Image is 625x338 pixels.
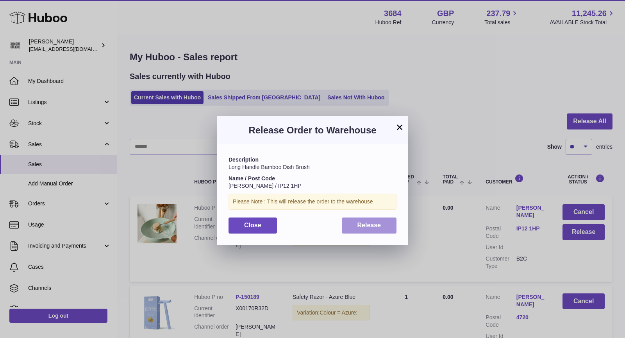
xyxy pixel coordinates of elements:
button: Release [342,218,397,234]
strong: Description [229,156,259,163]
span: [PERSON_NAME] / IP12 1HP [229,183,302,189]
h3: Release Order to Warehouse [229,124,396,137]
div: Please Note : This will release the order to the warehouse [229,194,396,210]
span: Close [244,222,261,228]
button: × [395,122,404,132]
strong: Name / Post Code [229,175,275,182]
button: Close [229,218,277,234]
span: Release [357,222,381,228]
span: Long Handle Bamboo Dish Brush [229,164,310,170]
